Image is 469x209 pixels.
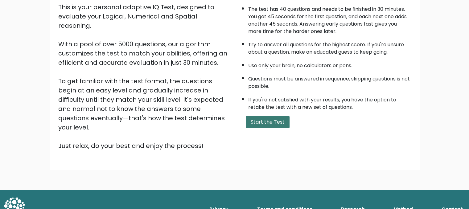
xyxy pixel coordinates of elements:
[248,93,411,111] li: If you're not satisfied with your results, you have the option to retake the test with a new set ...
[248,59,411,69] li: Use only your brain, no calculators or pens.
[248,2,411,35] li: The test has 40 questions and needs to be finished in 30 minutes. You get 45 seconds for the firs...
[58,2,231,150] div: This is your personal adaptive IQ Test, designed to evaluate your Logical, Numerical and Spatial ...
[248,72,411,90] li: Questions must be answered in sequence; skipping questions is not possible.
[246,116,290,128] button: Start the Test
[248,38,411,56] li: Try to answer all questions for the highest score. If you're unsure about a question, make an edu...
